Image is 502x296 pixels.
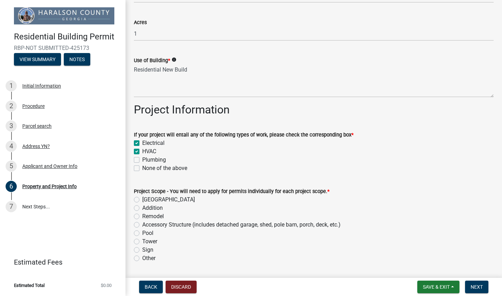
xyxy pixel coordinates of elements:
[6,255,114,269] a: Estimated Fees
[142,246,153,254] label: Sign
[142,237,157,246] label: Tower
[145,284,157,290] span: Back
[142,164,187,172] label: None of the above
[6,120,17,132] div: 3
[6,161,17,172] div: 5
[64,57,90,62] wm-modal-confirm: Notes
[134,103,494,116] h2: Project Information
[64,53,90,66] button: Notes
[142,229,153,237] label: Pool
[142,204,163,212] label: Addition
[6,141,17,152] div: 4
[22,184,77,189] div: Property and Project Info
[142,254,155,262] label: Other
[22,83,61,88] div: Initial Information
[14,57,61,62] wm-modal-confirm: Summary
[134,58,170,63] label: Use of Building
[6,101,17,112] div: 2
[142,221,341,229] label: Accessory Structure (includes detached garage, shed, pole barn, porch, deck, etc.)
[22,164,77,169] div: Applicant and Owner Info
[101,283,112,288] span: $0.00
[142,195,195,204] label: [GEOGRAPHIC_DATA]
[14,53,61,66] button: View Summary
[139,281,163,293] button: Back
[6,201,17,212] div: 7
[142,156,166,164] label: Plumbing
[134,133,353,138] label: If your project will entail any of the following types of work, please check the corresponding box
[134,189,329,194] label: Project Scope - You will need to apply for permits individually for each project scope.
[166,281,197,293] button: Discard
[134,20,147,25] label: Acres
[14,283,45,288] span: Estimated Total
[14,32,120,42] h4: Residential Building Permit
[471,284,483,290] span: Next
[22,104,45,109] div: Procedure
[142,139,165,147] label: Electrical
[423,284,450,290] span: Save & Exit
[6,181,17,192] div: 6
[142,212,164,221] label: Remodel
[22,124,52,128] div: Parcel search
[417,281,459,293] button: Save & Exit
[14,45,112,51] span: RBP-NOT SUBMITTED-425173
[6,80,17,91] div: 1
[465,281,488,293] button: Next
[14,7,114,24] img: Haralson County, Georgia
[172,57,176,62] i: info
[142,147,156,156] label: HVAC
[22,144,50,149] div: Address YN?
